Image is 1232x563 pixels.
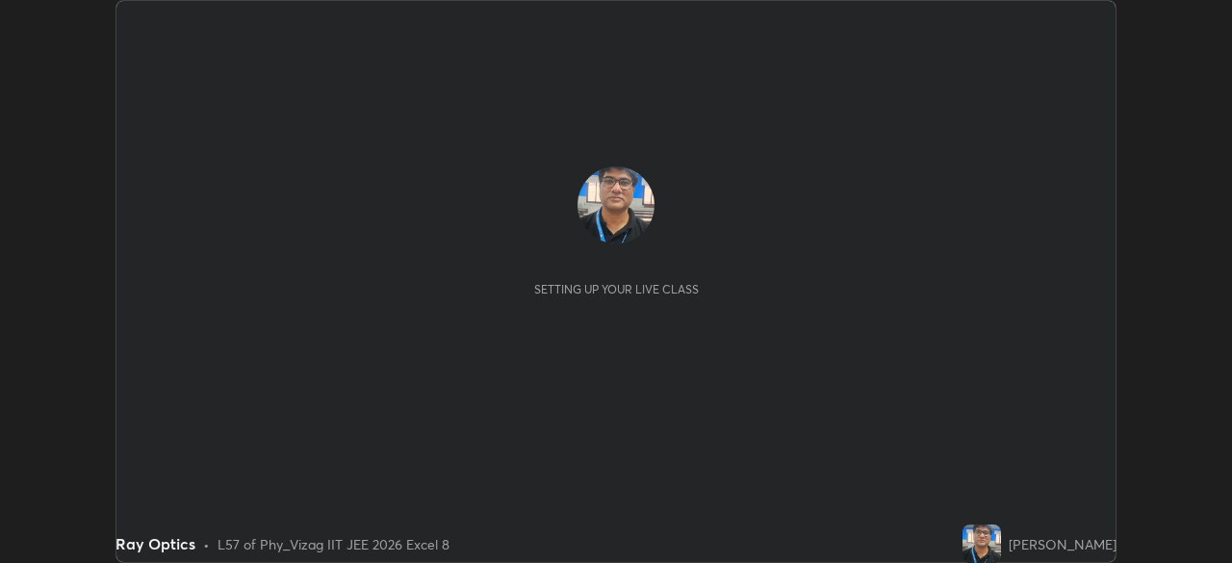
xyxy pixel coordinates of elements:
[534,282,699,296] div: Setting up your live class
[218,534,449,554] div: L57 of Phy_Vizag IIT JEE 2026 Excel 8
[203,534,210,554] div: •
[115,532,195,555] div: Ray Optics
[962,525,1001,563] img: af3c0a840c3a48bab640c6e62b027323.jpg
[577,166,654,243] img: af3c0a840c3a48bab640c6e62b027323.jpg
[1009,534,1116,554] div: [PERSON_NAME]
